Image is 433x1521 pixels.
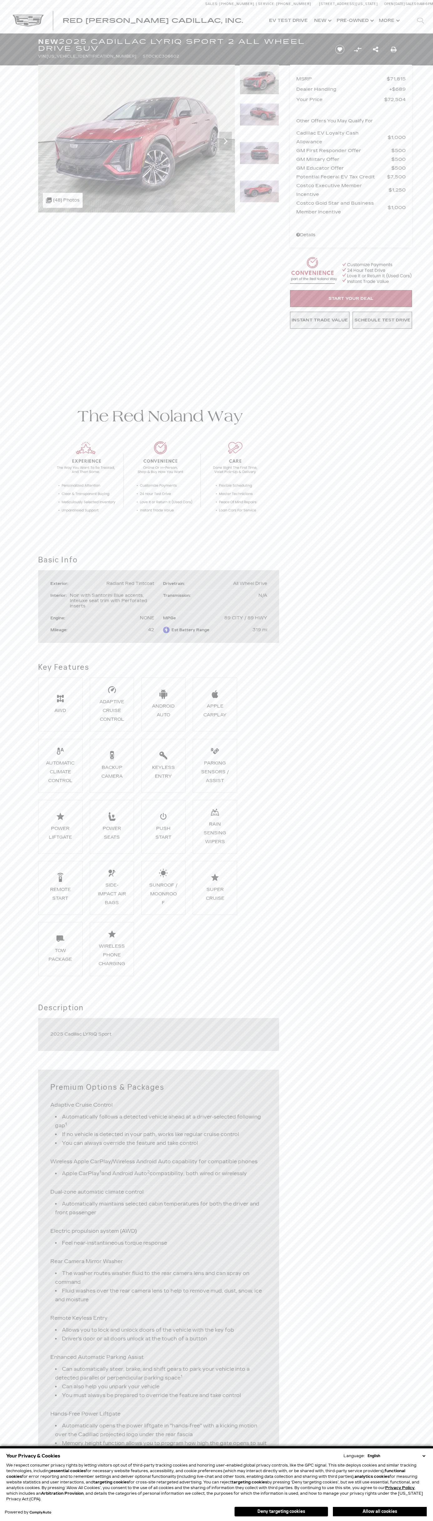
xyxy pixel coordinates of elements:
div: Next [219,132,232,151]
span: Stock: [143,54,159,59]
li: Can also help you unpark your vehicle [55,1382,267,1391]
img: New 2025 Radiant Red Tintcoat Cadillac Sport 2 image 2 [240,103,279,126]
span: Dealer Handling [296,85,389,94]
sup: 1 [99,1170,101,1174]
a: GM First Responder Offer $500 [296,146,406,155]
li: Allows you to lock and unlock doors of the vehicle with the key fob [55,1326,267,1334]
a: Sales: [PHONE_NUMBER] [205,2,256,6]
span: $689 [389,85,406,94]
span: Start Your Deal [329,296,374,301]
a: Schedule Test Drive [353,312,412,329]
a: Dealer Handling $689 [296,85,406,94]
li: Can automatically steer, brake, and shift gears to park your vehicle into a detected parallel or ... [55,1365,267,1382]
span: Sales: [205,2,218,6]
div: Est Battery Range [163,627,213,632]
div: Side-Impact Air Bags [97,881,126,907]
li: Automatically follows a detected vehicle ahead at a driver-selected following gap [55,1113,267,1130]
h1: 2025 Cadillac LYRIQ Sport 2 All Wheel Drive SUV [38,38,324,52]
strong: essential cookies [51,1469,86,1473]
span: $500 [391,164,406,172]
span: mi [262,627,267,632]
div: Language: [344,1454,365,1458]
div: Android Auto [149,702,178,720]
a: Service: [PHONE_NUMBER] [256,2,313,6]
div: Power Liftgate [46,824,75,842]
div: Adaptive Cruise Control [50,1098,267,1154]
div: Exterior: [50,581,71,586]
a: Red [PERSON_NAME] Cadillac, Inc. [63,18,243,24]
div: Backup Camera [97,763,126,781]
span: GM Educator Offer [296,164,391,172]
span: 89 CITY / 89 HWY [224,615,267,621]
span: $7,500 [387,172,406,181]
strong: analytics cookies [354,1474,390,1479]
div: Powered by [5,1510,51,1514]
sup: 2 [147,1170,150,1174]
div: Rear Camera Mirror Washer [50,1254,267,1311]
h2: Premium Options & Packages [50,1082,267,1093]
img: Cadillac Dark Logo with Cadillac White Text [13,15,44,27]
li: You must always be prepared to override the feature and take control [55,1391,267,1400]
span: $500 [391,155,406,164]
span: Open [DATE] [384,2,405,6]
span: GM Military Offer [296,155,391,164]
span: Costco Gold Star and Business Member Incentive [296,199,388,216]
iframe: YouTube video player [290,332,412,430]
span: N/A [258,593,267,598]
button: Allow all cookies [333,1507,427,1516]
div: Automatic Climate Control [46,759,75,785]
a: [STREET_ADDRESS][US_STATE] [319,2,378,6]
strong: targeting cookies [93,1480,129,1484]
span: 319 [252,627,261,632]
span: $500 [391,146,406,155]
div: Wireless Apple CarPlay/Wireless Android Auto capability for compatible phones [50,1154,267,1185]
span: $72,504 [384,95,406,104]
div: Remote Start [46,885,75,903]
div: Remote Keyless Entry [50,1311,267,1350]
h2: Key Features [38,662,279,673]
button: More [376,8,402,33]
sup: 1 [65,1122,67,1126]
span: Costco Executive Member Incentive [296,181,389,199]
a: Details [296,231,406,239]
li: Apple CarPlay and Android Auto compatibility, both wired or wirelessly [55,1169,267,1178]
span: [US_VEHICLE_IDENTIFICATION_NUMBER] [47,54,136,59]
a: Costco Gold Star and Business Member Incentive $1,000 [296,199,406,216]
select: Language Select [366,1453,427,1459]
sup: 1 [181,1374,182,1379]
span: [PHONE_NUMBER] [219,2,254,6]
div: Keyless Entry [149,763,178,781]
div: Transmission: [163,593,194,598]
a: Privacy Policy [385,1486,415,1490]
li: Memory height function allows you to program how high the gate opens to suit you [55,1439,267,1457]
span: Your Price [296,95,384,104]
span: Red [PERSON_NAME] Cadillac, Inc. [63,17,243,24]
span: Noir with Santorini Blue accents, Inteluxe seat trim with Perforated inserts [70,593,147,609]
iframe: Watch videos, learn about new EV models, and find the right one for you! [38,213,279,386]
strong: Arbitration Provision [41,1491,84,1496]
button: Compare vehicle [353,45,362,54]
span: Cadillac EV Loyalty Cash Allowance [296,129,388,146]
span: 42 [148,627,154,632]
span: Service: [258,2,275,6]
div: Wireless Phone Charging [97,942,126,968]
a: GM Military Offer $500 [296,155,406,164]
div: Engine: [50,615,68,621]
span: 9 AM-6 PM [417,2,433,6]
div: Hands-Free Power Liftgate [50,1406,267,1463]
a: ComplyAuto [29,1511,51,1514]
li: Automatically maintains selected cabin temperatures for both the driver and front passenger [55,1200,267,1217]
div: Drivetrain: [163,581,188,586]
span: Instant Trade Value [292,318,348,323]
span: NONE [140,615,154,621]
div: Super Cruise [200,885,229,903]
span: All Wheel Drive [233,581,267,586]
div: Apple CarPlay [200,702,229,720]
a: Your Price $72,504 [296,95,406,104]
div: Mileage: [50,627,70,632]
div: MPG [163,615,179,621]
div: Electric propulsion system (AWD) [50,1224,267,1254]
span: $71,815 [387,74,406,83]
